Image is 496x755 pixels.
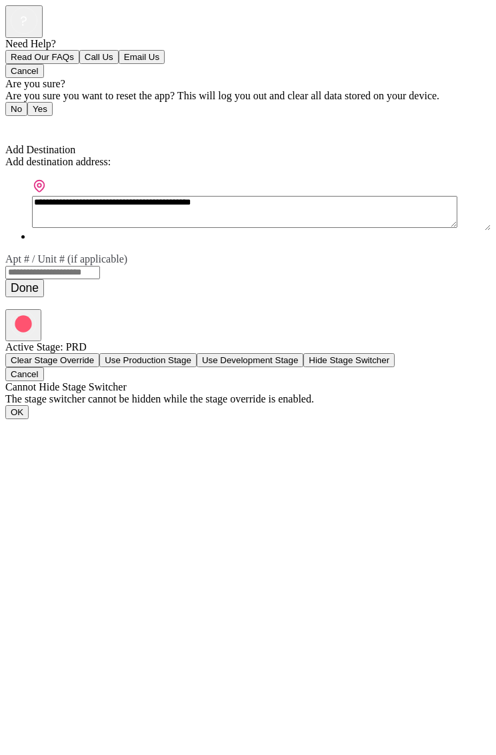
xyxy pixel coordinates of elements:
button: Done [5,279,44,297]
div: Add destination address: [5,156,491,168]
span: Back [13,120,35,131]
div: Are you sure? [5,78,491,90]
div: Cannot Hide Stage Switcher [5,381,491,393]
button: Call Us [79,50,119,64]
button: Hide Stage Switcher [303,353,395,367]
button: Cancel [5,64,44,78]
button: Use Production Stage [99,353,197,367]
span: Apt # / Unit # (if applicable) [5,253,127,265]
div: Need Help? [5,38,491,50]
button: Clear Stage Override [5,353,99,367]
div: Active Stage: PRD [5,341,491,353]
a: Back [5,120,35,131]
button: Email Us [119,50,165,64]
span: Add Destination [5,144,75,155]
button: No [5,102,27,116]
div: The stage switcher cannot be hidden while the stage override is enabled. [5,393,491,405]
button: OK [5,405,29,419]
button: Use Development Stage [197,353,303,367]
button: Cancel [5,367,44,381]
button: Read Our FAQs [5,50,79,64]
div: Are you sure you want to reset the app? This will log you out and clear all data stored on your d... [5,90,491,102]
button: Yes [27,102,53,116]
